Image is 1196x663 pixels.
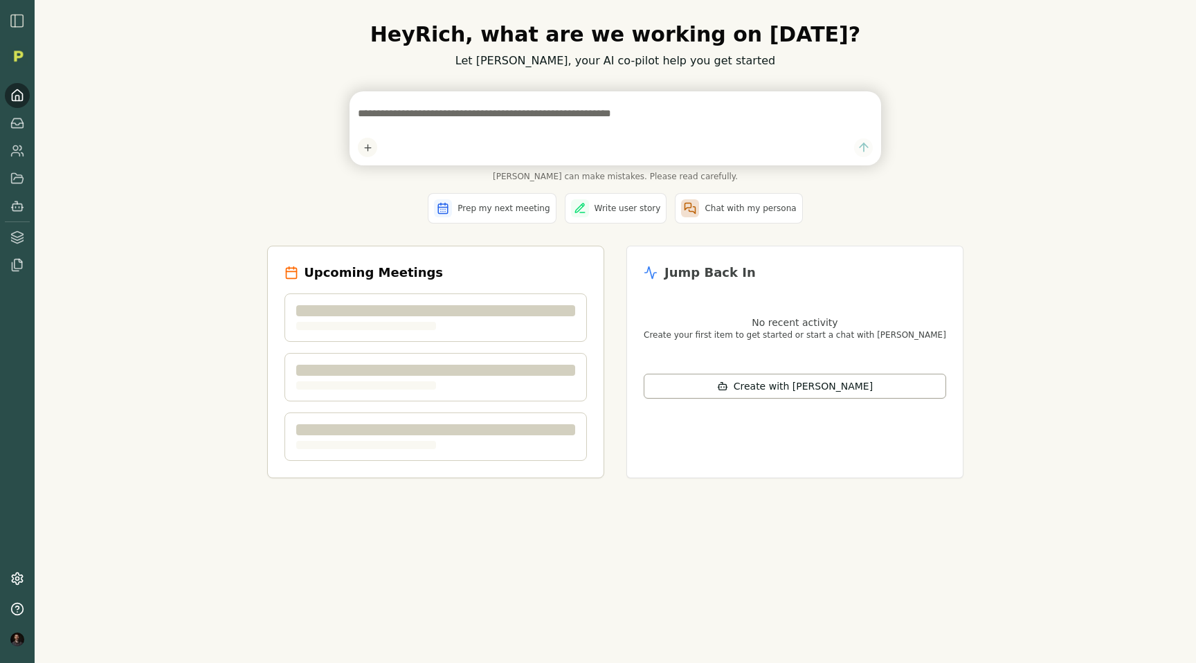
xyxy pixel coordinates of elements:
[304,263,443,282] h2: Upcoming Meetings
[664,263,756,282] h2: Jump Back In
[734,379,873,393] span: Create with [PERSON_NAME]
[10,633,24,646] img: profile
[854,138,873,157] button: Send message
[358,138,377,157] button: Add content to chat
[8,46,28,66] img: Organization logo
[595,203,661,214] span: Write user story
[457,203,550,214] span: Prep my next meeting
[267,22,963,47] h1: Hey Rich , what are we working on [DATE]?
[9,12,26,29] img: sidebar
[5,597,30,621] button: Help
[565,193,667,224] button: Write user story
[705,203,796,214] span: Chat with my persona
[644,374,946,399] button: Create with [PERSON_NAME]
[644,329,946,340] p: Create your first item to get started or start a chat with [PERSON_NAME]
[428,193,556,224] button: Prep my next meeting
[644,316,946,329] p: No recent activity
[350,171,881,182] span: [PERSON_NAME] can make mistakes. Please read carefully.
[675,193,802,224] button: Chat with my persona
[267,53,963,69] p: Let [PERSON_NAME], your AI co-pilot help you get started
